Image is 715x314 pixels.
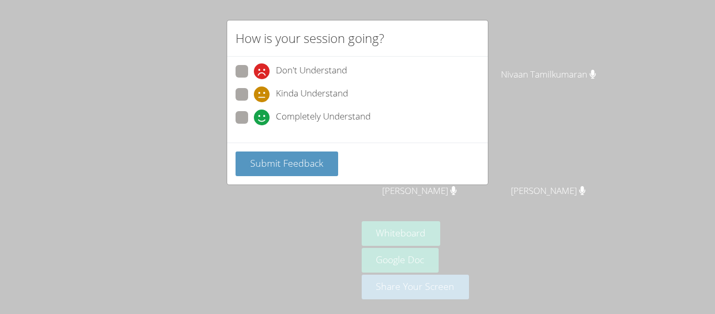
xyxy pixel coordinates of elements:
[276,86,348,102] span: Kinda Understand
[276,63,347,79] span: Don't Understand
[250,157,323,169] span: Submit Feedback
[236,29,384,48] h2: How is your session going?
[276,110,371,125] span: Completely Understand
[236,151,338,176] button: Submit Feedback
